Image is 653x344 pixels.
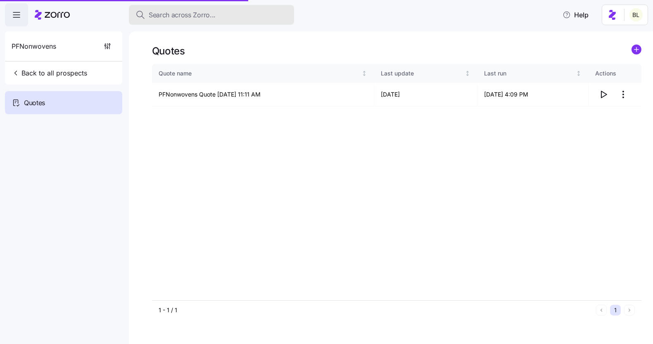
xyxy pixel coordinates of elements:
div: Not sorted [576,71,582,76]
td: PFNonwovens Quote [DATE] 11:11 AM [152,83,374,106]
a: Quotes [5,91,122,114]
span: Help [563,10,589,20]
div: Actions [595,69,635,78]
a: add icon [632,45,641,57]
button: Back to all prospects [8,65,90,81]
button: Search across Zorro... [129,5,294,25]
svg: add icon [632,45,641,54]
button: Next page [624,305,635,316]
span: PFNonwovens [12,41,56,52]
span: Back to all prospects [12,68,87,78]
button: Help [556,7,595,23]
div: Quote name [159,69,360,78]
td: [DATE] [374,83,478,106]
button: Previous page [596,305,607,316]
span: Quotes [24,98,45,108]
div: 1 - 1 / 1 [159,306,593,314]
div: Last run [484,69,574,78]
span: Search across Zorro... [149,10,216,20]
div: Not sorted [465,71,470,76]
button: 1 [610,305,621,316]
td: [DATE] 4:09 PM [477,83,589,106]
div: Last update [381,69,463,78]
img: 2fabda6663eee7a9d0b710c60bc473af [629,8,643,21]
th: Last runNot sorted [477,64,589,83]
h1: Quotes [152,45,185,57]
th: Quote nameNot sorted [152,64,374,83]
div: Not sorted [361,71,367,76]
th: Last updateNot sorted [374,64,478,83]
